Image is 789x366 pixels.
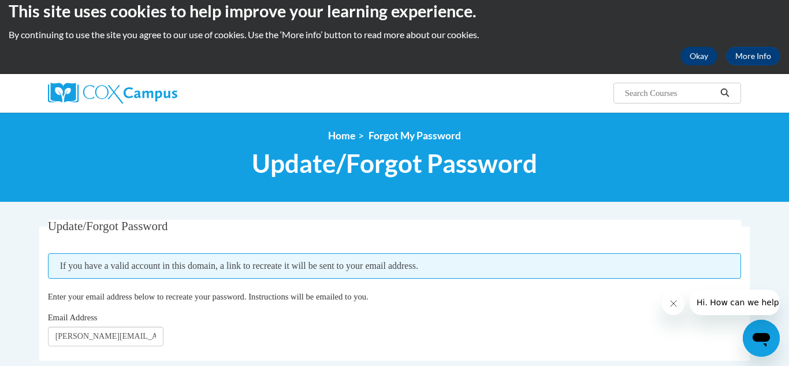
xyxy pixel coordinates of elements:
[328,130,355,142] a: Home
[48,253,742,279] span: If you have a valid account in this domain, a link to recreate it will be sent to your email addr...
[48,83,177,103] img: Cox Campus
[48,313,98,322] span: Email Address
[624,86,716,100] input: Search Courses
[48,327,163,346] input: Email
[48,219,168,233] span: Update/Forgot Password
[48,292,369,301] span: Enter your email address below to recreate your password. Instructions will be emailed to you.
[690,290,780,315] iframe: Message from company
[369,130,461,142] span: Forgot My Password
[743,320,780,357] iframe: Button to launch messaging window
[7,8,94,17] span: Hi. How can we help?
[9,28,780,41] p: By continuing to use the site you agree to our use of cookies. Use the ‘More info’ button to read...
[48,83,267,103] a: Cox Campus
[252,148,537,179] span: Update/Forgot Password
[662,292,685,315] iframe: Close message
[680,47,717,65] button: Okay
[726,47,780,65] a: More Info
[716,86,734,100] button: Search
